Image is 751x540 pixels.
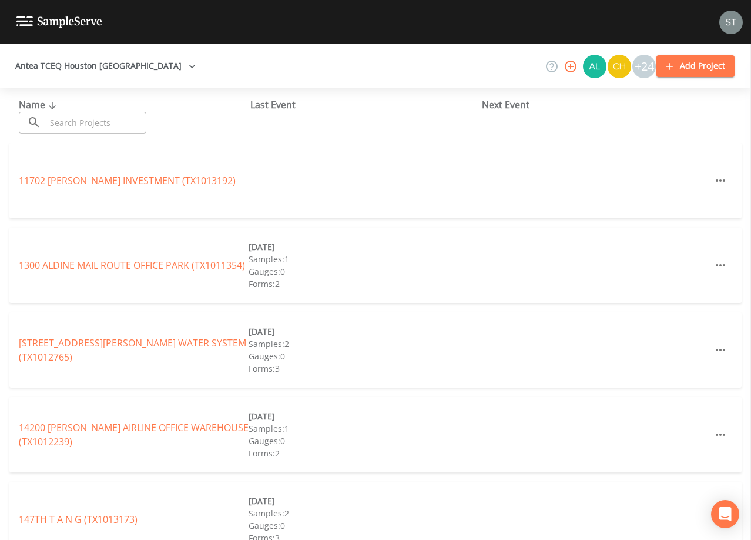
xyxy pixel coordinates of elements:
[249,350,478,362] div: Gauges: 0
[249,410,478,422] div: [DATE]
[249,253,478,265] div: Samples: 1
[249,435,478,447] div: Gauges: 0
[249,507,478,519] div: Samples: 2
[249,241,478,253] div: [DATE]
[249,265,478,278] div: Gauges: 0
[46,112,146,134] input: Search Projects
[19,174,236,187] a: 11702 [PERSON_NAME] INVESTMENT (TX1013192)
[249,325,478,338] div: [DATE]
[250,98,482,112] div: Last Event
[19,513,138,526] a: 147TH T A N G (TX1013173)
[632,55,656,78] div: +24
[249,422,478,435] div: Samples: 1
[582,55,607,78] div: Alaina Hahn
[249,278,478,290] div: Forms: 2
[19,259,245,272] a: 1300 ALDINE MAIL ROUTE OFFICE PARK (TX1011354)
[19,98,59,111] span: Name
[583,55,606,78] img: 30a13df2a12044f58df5f6b7fda61338
[711,500,739,528] div: Open Intercom Messenger
[608,55,631,78] img: c74b8b8b1c7a9d34f67c5e0ca157ed15
[249,519,478,532] div: Gauges: 0
[19,336,246,364] a: [STREET_ADDRESS][PERSON_NAME] WATER SYSTEM (TX1012765)
[249,447,478,459] div: Forms: 2
[11,55,200,77] button: Antea TCEQ Houston [GEOGRAPHIC_DATA]
[249,495,478,507] div: [DATE]
[19,421,249,448] a: 14200 [PERSON_NAME] AIRLINE OFFICE WAREHOUSE (TX1012239)
[482,98,713,112] div: Next Event
[656,55,735,77] button: Add Project
[719,11,743,34] img: cb9926319991c592eb2b4c75d39c237f
[607,55,632,78] div: Charles Medina
[249,362,478,375] div: Forms: 3
[16,16,102,28] img: logo
[249,338,478,350] div: Samples: 2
